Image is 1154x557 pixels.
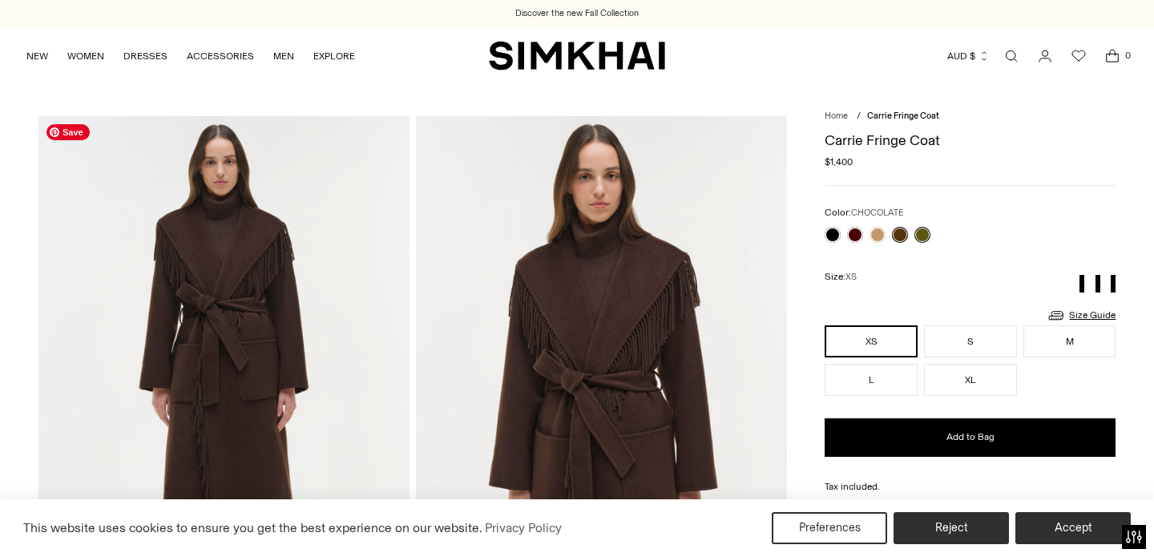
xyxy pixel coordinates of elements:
[123,38,167,74] a: DRESSES
[825,110,1116,123] nav: breadcrumbs
[825,111,848,121] a: Home
[825,133,1116,147] h1: Carrie Fringe Coat
[947,38,990,74] button: AUD $
[825,155,853,169] span: $1,400
[1063,40,1095,72] a: Wishlist
[515,7,639,20] a: Discover the new Fall Collection
[995,40,1027,72] a: Open search modal
[946,430,995,444] span: Add to Bag
[1096,40,1128,72] a: Open cart modal
[825,269,857,285] label: Size:
[894,512,1009,544] button: Reject
[924,325,1017,357] button: S
[845,272,857,282] span: XS
[313,38,355,74] a: EXPLORE
[482,516,564,540] a: Privacy Policy (opens in a new tab)
[1120,48,1135,63] span: 0
[867,111,939,121] span: Carrie Fringe Coat
[1023,325,1116,357] button: M
[825,364,918,396] button: L
[187,38,254,74] a: ACCESSORIES
[23,520,482,535] span: This website uses cookies to ensure you get the best experience on our website.
[924,364,1017,396] button: XL
[857,110,861,123] div: /
[489,40,665,71] a: SIMKHAI
[26,38,48,74] a: NEW
[825,418,1116,457] button: Add to Bag
[851,208,903,218] span: CHOCOLATE
[825,479,1116,494] div: Tax included.
[273,38,294,74] a: MEN
[46,124,90,140] span: Save
[772,512,887,544] button: Preferences
[1015,512,1131,544] button: Accept
[1029,40,1061,72] a: Go to the account page
[825,325,918,357] button: XS
[1047,305,1116,325] a: Size Guide
[67,38,104,74] a: WOMEN
[825,205,903,220] label: Color:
